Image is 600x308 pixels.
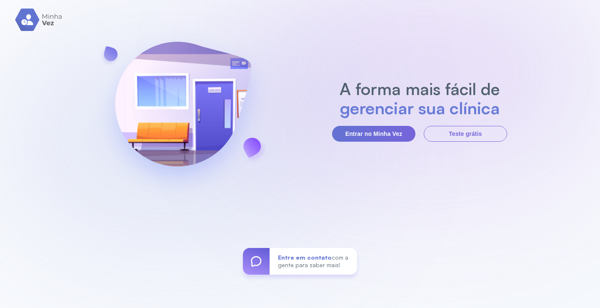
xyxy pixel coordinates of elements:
[424,126,507,142] button: Teste grátis
[270,248,357,275] div: com a gente para saber mais!
[15,8,63,31] img: logo.svg
[335,98,504,118] h2: gerenciar sua clínica
[243,248,357,275] a: Entre em contatocom a gente para saber mais!
[335,79,504,98] h2: A forma mais fácil de
[332,126,415,142] button: Entrar no Minha Vez
[93,20,273,201] img: banner-login.svg
[278,254,332,261] span: Entre em contato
